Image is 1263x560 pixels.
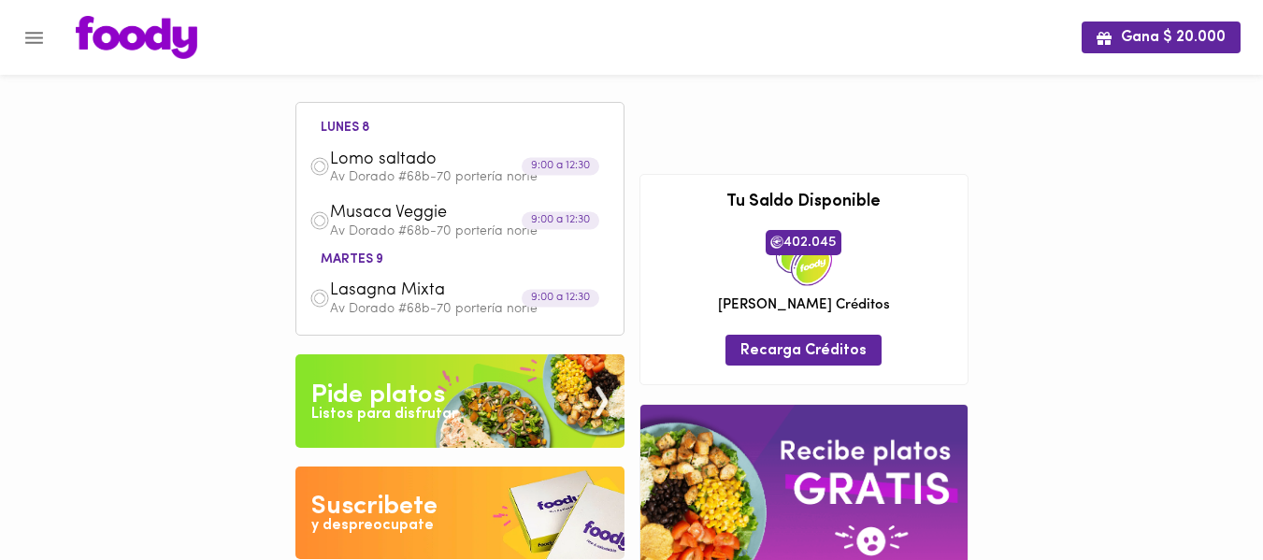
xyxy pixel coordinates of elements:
div: 9:00 a 12:30 [522,289,599,307]
img: Pide un Platos [295,354,624,448]
div: Suscribete [311,488,438,525]
img: foody-creditos.png [770,236,783,249]
span: 402.045 [766,230,841,254]
p: Av Dorado #68b-70 portería norte [330,171,610,184]
img: credits-package.png [776,230,832,286]
img: dish.png [309,156,330,177]
button: Recarga Créditos [725,335,882,366]
button: Menu [11,15,57,61]
img: dish.png [309,288,330,309]
span: Musaca Veggie [330,203,545,224]
span: [PERSON_NAME] Créditos [718,295,890,315]
li: martes 9 [306,249,398,266]
span: Recarga Créditos [740,342,867,360]
p: Av Dorado #68b-70 portería norte [330,303,610,316]
span: Gana $ 20.000 [1097,29,1226,47]
button: Gana $ 20.000 [1082,22,1241,52]
img: Disfruta bajar de peso [295,467,624,560]
li: lunes 8 [306,117,384,135]
div: y despreocupate [311,515,434,537]
iframe: Messagebird Livechat Widget [1155,452,1244,541]
img: logo.png [76,16,197,59]
div: 9:00 a 12:30 [522,158,599,176]
h3: Tu Saldo Disponible [654,194,954,212]
div: 9:00 a 12:30 [522,211,599,229]
span: Lomo saltado [330,150,545,171]
span: Lasagna Mixta [330,280,545,302]
img: dish.png [309,210,330,231]
div: Listos para disfrutar [311,404,457,425]
div: Pide platos [311,377,445,414]
p: Av Dorado #68b-70 portería norte [330,225,610,238]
